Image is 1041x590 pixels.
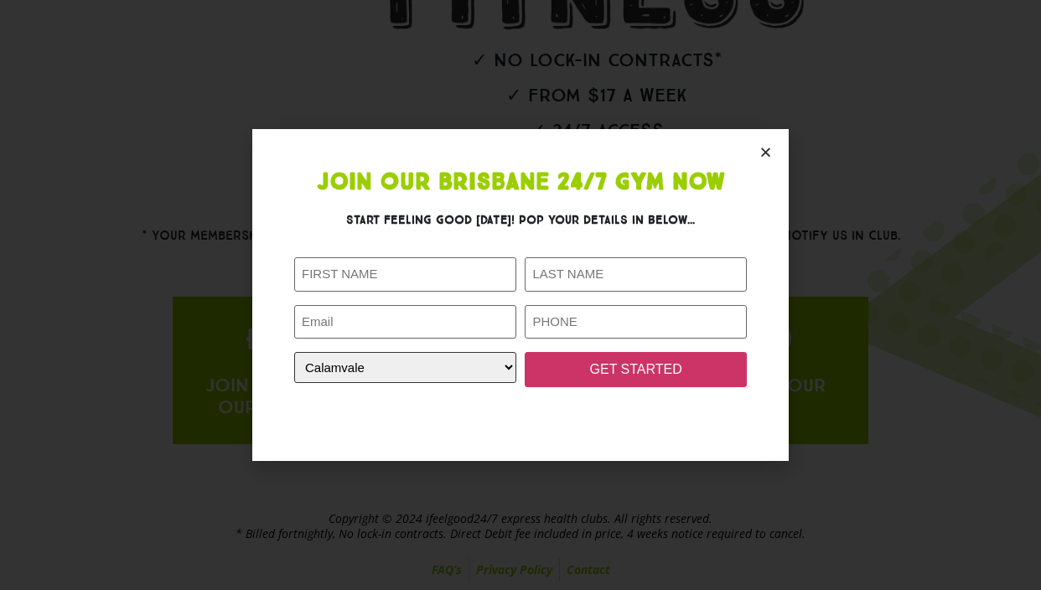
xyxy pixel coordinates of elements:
h1: Join Our Brisbane 24/7 Gym Now [294,171,747,194]
input: LAST NAME [525,257,747,292]
h3: Start feeling good [DATE]! Pop your details in below... [294,211,747,229]
input: GET STARTED [525,352,747,387]
input: FIRST NAME [294,257,516,292]
a: Close [759,146,772,158]
input: Email [294,305,516,339]
input: PHONE [525,305,747,339]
